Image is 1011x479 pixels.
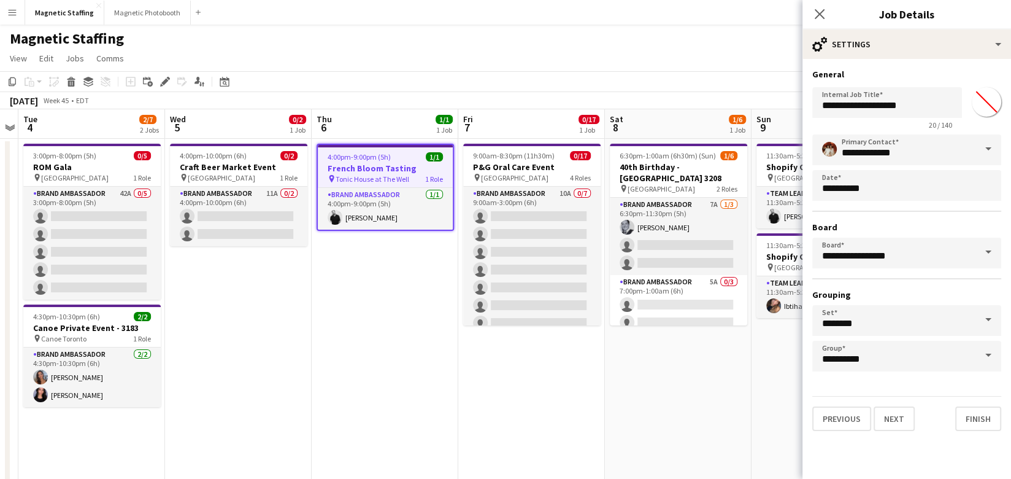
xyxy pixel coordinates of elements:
[426,152,443,162] span: 1/1
[290,125,306,134] div: 1 Job
[336,174,409,184] span: Tonic House at The Well
[170,187,307,246] app-card-role: Brand Ambassador11A0/24:00pm-10:00pm (6h)
[766,151,834,160] span: 11:30am-5:30pm (6h)
[756,233,894,318] app-job-card: 11:30am-5:30pm (6h)1/1Shopify Coordinator [GEOGRAPHIC_DATA]1 RoleTeam Lead1/111:30am-5:30pm (6h)I...
[874,407,915,431] button: Next
[61,50,89,66] a: Jobs
[41,334,86,343] span: Canoe Toronto
[463,144,601,325] app-job-card: 9:00am-8:30pm (11h30m)0/17P&G Oral Care Event [GEOGRAPHIC_DATA]4 RolesBrand Ambassador10A0/79:00a...
[170,162,307,173] h3: Craft Beer Market Event
[133,334,151,343] span: 1 Role
[170,144,307,246] app-job-card: 4:00pm-10:00pm (6h)0/2Craft Beer Market Event [GEOGRAPHIC_DATA]1 RoleBrand Ambassador11A0/24:00pm...
[39,53,53,64] span: Edit
[570,151,591,160] span: 0/17
[436,125,452,134] div: 1 Job
[756,162,894,173] h3: Shopify Coordinator 3252
[425,174,443,184] span: 1 Role
[23,144,161,300] app-job-card: 3:00pm-8:00pm (5h)0/5ROM Gala [GEOGRAPHIC_DATA]1 RoleBrand Ambassador42A0/53:00pm-8:00pm (5h)
[766,241,834,250] span: 11:30am-5:30pm (6h)
[23,348,161,407] app-card-role: Brand Ambassador2/24:30pm-10:30pm (6h)[PERSON_NAME][PERSON_NAME]
[66,53,84,64] span: Jobs
[436,115,453,124] span: 1/1
[774,263,842,272] span: [GEOGRAPHIC_DATA]
[579,115,599,124] span: 0/17
[33,151,96,160] span: 3:00pm-8:00pm (5h)
[23,322,161,333] h3: Canoe Private Event - 3183
[134,151,151,160] span: 0/5
[729,125,745,134] div: 1 Job
[756,144,894,228] app-job-card: 11:30am-5:30pm (6h)1/1Shopify Coordinator 3252 [GEOGRAPHIC_DATA]1 RoleTeam Lead1/111:30am-5:30pm ...
[21,120,37,134] span: 4
[315,120,332,134] span: 6
[729,115,746,124] span: 1/6
[104,1,191,25] button: Magnetic Photobooth
[717,184,737,193] span: 2 Roles
[96,53,124,64] span: Comms
[134,312,151,321] span: 2/2
[91,50,129,66] a: Comms
[23,162,161,173] h3: ROM Gala
[280,173,298,182] span: 1 Role
[23,305,161,407] app-job-card: 4:30pm-10:30pm (6h)2/2Canoe Private Event - 3183 Canoe Toronto1 RoleBrand Ambassador2/24:30pm-10:...
[802,29,1011,59] div: Settings
[280,151,298,160] span: 0/2
[40,96,71,105] span: Week 45
[170,114,186,125] span: Wed
[25,1,104,25] button: Magnetic Staffing
[10,29,124,48] h1: Magnetic Staffing
[5,50,32,66] a: View
[133,173,151,182] span: 1 Role
[34,50,58,66] a: Edit
[756,187,894,228] app-card-role: Team Lead1/111:30am-5:30pm (6h)[PERSON_NAME]
[812,289,1001,300] h3: Grouping
[755,120,771,134] span: 9
[318,163,453,174] h3: French Bloom Tasting
[812,407,871,431] button: Previous
[756,276,894,318] app-card-role: Team Lead1/111:30am-5:30pm (6h)Ibtihal [PERSON_NAME]
[318,188,453,230] app-card-role: Brand Ambassador1/14:00pm-9:00pm (5h)[PERSON_NAME]
[955,407,1001,431] button: Finish
[328,152,391,162] span: 4:00pm-9:00pm (5h)
[481,173,548,182] span: [GEOGRAPHIC_DATA]
[812,222,1001,233] h3: Board
[23,114,37,125] span: Tue
[610,162,747,184] h3: 40th Birthday - [GEOGRAPHIC_DATA] 3208
[10,95,38,107] div: [DATE]
[628,184,695,193] span: [GEOGRAPHIC_DATA]
[317,114,332,125] span: Thu
[180,151,247,160] span: 4:00pm-10:00pm (6h)
[76,96,89,105] div: EDT
[610,144,747,325] app-job-card: 6:30pm-1:00am (6h30m) (Sun)1/640th Birthday - [GEOGRAPHIC_DATA] 3208 [GEOGRAPHIC_DATA]2 RolesBran...
[610,198,747,275] app-card-role: Brand Ambassador7A1/36:30pm-11:30pm (5h)[PERSON_NAME]
[289,115,306,124] span: 0/2
[473,151,555,160] span: 9:00am-8:30pm (11h30m)
[23,187,161,300] app-card-role: Brand Ambassador42A0/53:00pm-8:00pm (5h)
[774,173,842,182] span: [GEOGRAPHIC_DATA]
[10,53,27,64] span: View
[570,173,591,182] span: 4 Roles
[620,151,716,160] span: 6:30pm-1:00am (6h30m) (Sun)
[812,69,1001,80] h3: General
[610,114,623,125] span: Sat
[139,115,156,124] span: 2/7
[720,151,737,160] span: 1/6
[168,120,186,134] span: 5
[756,251,894,262] h3: Shopify Coordinator
[608,120,623,134] span: 8
[463,162,601,173] h3: P&G Oral Care Event
[610,275,747,352] app-card-role: Brand Ambassador5A0/37:00pm-1:00am (6h)
[188,173,255,182] span: [GEOGRAPHIC_DATA]
[317,144,454,231] app-job-card: 4:00pm-9:00pm (5h)1/1French Bloom Tasting Tonic House at The Well1 RoleBrand Ambassador1/14:00pm-...
[802,6,1011,22] h3: Job Details
[463,187,601,335] app-card-role: Brand Ambassador10A0/79:00am-3:00pm (6h)
[41,173,109,182] span: [GEOGRAPHIC_DATA]
[756,114,771,125] span: Sun
[140,125,159,134] div: 2 Jobs
[33,312,100,321] span: 4:30pm-10:30pm (6h)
